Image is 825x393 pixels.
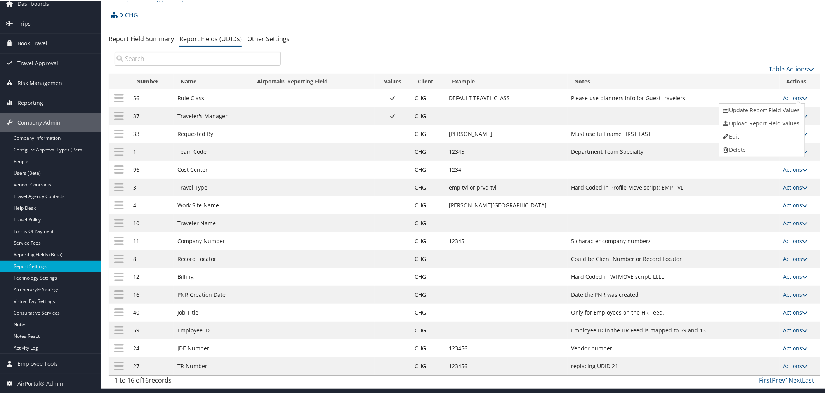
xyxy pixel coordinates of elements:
td: CHG [411,160,445,178]
td: Cost Center [174,160,250,178]
td: CHG [411,124,445,142]
a: Report Fields (UDIDs) [179,34,242,42]
td: 4 [129,196,174,214]
span: Travel Approval [17,53,58,72]
a: Upload Report Field Values [719,116,803,129]
td: CHG [411,267,445,285]
td: 59 [129,321,174,339]
td: Travel Type [174,178,250,196]
td: CHG [411,178,445,196]
a: Actions [783,219,808,226]
td: [PERSON_NAME][GEOGRAPHIC_DATA] [445,196,568,214]
td: CHG [411,106,445,124]
td: Job Title [174,303,250,321]
td: CHG [411,339,445,356]
td: CHG [411,356,445,374]
td: 11 [129,231,174,249]
td: CHG [411,231,445,249]
a: Actions [783,183,808,190]
td: Employee ID in the HR Feed is mapped to 59 and 13 [568,321,780,339]
a: 1 [785,375,789,384]
td: Please use planners info for Guest travelers [568,89,780,106]
td: 12 [129,267,174,285]
a: Actions [783,165,808,172]
td: CHG [411,303,445,321]
td: 123456 [445,356,568,374]
span: Risk Management [17,73,64,92]
td: Vendor number [568,339,780,356]
a: Last [802,375,815,384]
td: Date the PNR was created [568,285,780,303]
td: 33 [129,124,174,142]
th: Name [174,73,250,89]
td: CHG [411,285,445,303]
td: 8 [129,249,174,267]
a: Delete [719,143,803,156]
td: emp tvl or prvd tvl [445,178,568,196]
a: Update Report Field Values [719,103,803,116]
a: CHG [120,7,138,22]
td: 24 [129,339,174,356]
a: Actions [783,201,808,208]
td: 5 character company number/ [568,231,780,249]
a: Actions [783,254,808,262]
a: Actions [783,94,808,101]
a: Actions [783,290,808,297]
a: Next [789,375,802,384]
td: replacing UDID 21 [568,356,780,374]
td: Rule Class [174,89,250,106]
input: Search [115,51,281,65]
span: Trips [17,13,31,33]
td: CHG [411,249,445,267]
th: Notes [568,73,780,89]
td: JDE Number [174,339,250,356]
th: Number [129,73,174,89]
a: Other Settings [247,34,290,42]
td: 96 [129,160,174,178]
td: Hard Coded in WFMOVE script: LLLL [568,267,780,285]
td: Hard Coded in Profile Move script: EMP TVL [568,178,780,196]
a: Prev [772,375,785,384]
a: Actions [783,272,808,280]
td: 40 [129,303,174,321]
td: CHG [411,196,445,214]
a: Actions [783,236,808,244]
a: Table Actions [769,64,815,73]
span: Company Admin [17,112,61,132]
a: Actions [783,344,808,351]
td: PNR Creation Date [174,285,250,303]
td: 56 [129,89,174,106]
td: Company Number [174,231,250,249]
td: Traveler's Manager [174,106,250,124]
span: AirPortal® Admin [17,373,63,393]
th: Example [445,73,568,89]
td: Team Code [174,142,250,160]
td: 12345 [445,231,568,249]
th: Airportal&reg; Reporting Field [250,73,375,89]
div: 1 to 16 of records [115,375,281,388]
span: Employee Tools [17,353,58,373]
td: TR Number [174,356,250,374]
td: CHG [411,89,445,106]
span: 16 [142,375,149,384]
th: : activate to sort column descending [109,73,129,89]
td: Could be Client Number or Record Locator [568,249,780,267]
a: First [759,375,772,384]
th: Values [375,73,411,89]
td: 37 [129,106,174,124]
td: Requested By [174,124,250,142]
td: 12345 [445,142,568,160]
td: 10 [129,214,174,231]
td: Work Site Name [174,196,250,214]
th: Actions [780,73,820,89]
a: Report Field Summary [109,34,174,42]
a: Actions [783,308,808,315]
td: CHG [411,142,445,160]
td: Traveler Name [174,214,250,231]
td: DEFAULT TRAVEL CLASS [445,89,568,106]
td: 123456 [445,339,568,356]
a: Actions [783,326,808,333]
td: Billing [174,267,250,285]
a: Actions [783,362,808,369]
span: Reporting [17,92,43,112]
